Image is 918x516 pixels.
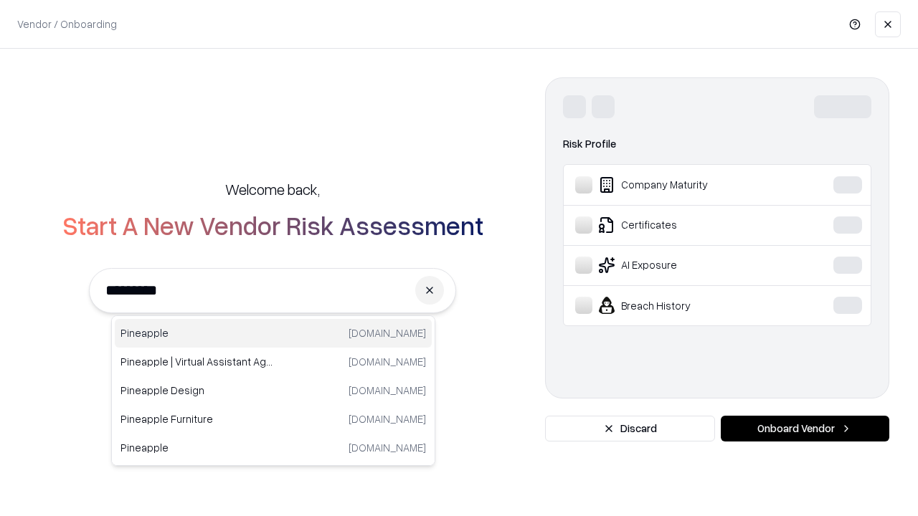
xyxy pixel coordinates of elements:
[349,440,426,455] p: [DOMAIN_NAME]
[563,135,871,153] div: Risk Profile
[575,176,790,193] div: Company Maturity
[575,216,790,234] div: Certificates
[120,325,273,340] p: Pineapple
[111,315,435,466] div: Suggestions
[17,16,117,32] p: Vendor / Onboarding
[120,383,273,398] p: Pineapple Design
[721,416,889,441] button: Onboard Vendor
[349,383,426,398] p: [DOMAIN_NAME]
[120,354,273,369] p: Pineapple | Virtual Assistant Agency
[545,416,715,441] button: Discard
[225,179,320,199] h5: Welcome back,
[120,411,273,426] p: Pineapple Furniture
[62,211,483,239] h2: Start A New Vendor Risk Assessment
[349,411,426,426] p: [DOMAIN_NAME]
[120,440,273,455] p: Pineapple
[349,325,426,340] p: [DOMAIN_NAME]
[349,354,426,369] p: [DOMAIN_NAME]
[575,257,790,274] div: AI Exposure
[575,297,790,314] div: Breach History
